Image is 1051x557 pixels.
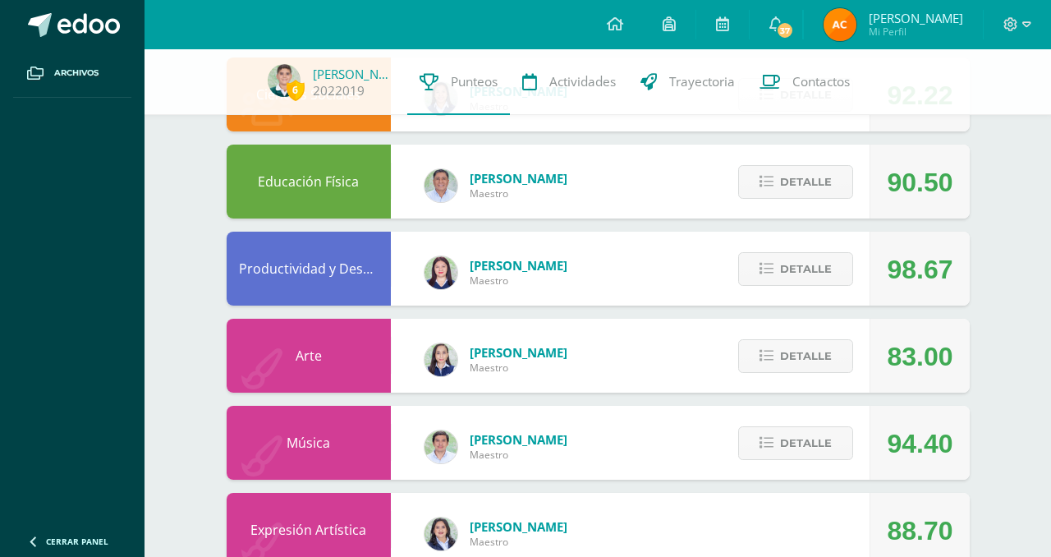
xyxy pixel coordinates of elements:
[780,167,832,197] span: Detalle
[227,145,391,219] div: Educación Física
[313,66,395,82] a: [PERSON_NAME]
[470,344,567,361] span: [PERSON_NAME]
[425,343,457,376] img: 360951c6672e02766e5b7d72674f168c.png
[780,428,832,458] span: Detalle
[227,319,391,393] div: Arte
[780,254,832,284] span: Detalle
[869,25,963,39] span: Mi Perfil
[470,535,567,549] span: Maestro
[792,73,850,90] span: Contactos
[510,49,628,115] a: Actividades
[470,186,567,200] span: Maestro
[776,21,794,39] span: 37
[470,448,567,462] span: Maestro
[628,49,747,115] a: Trayectoria
[470,170,567,186] span: [PERSON_NAME]
[451,73,498,90] span: Punteos
[54,67,99,80] span: Archivos
[407,49,510,115] a: Punteos
[738,252,853,286] button: Detalle
[313,82,365,99] a: 2022019
[470,361,567,375] span: Maestro
[738,339,853,373] button: Detalle
[13,49,131,98] a: Archivos
[887,407,952,481] div: 94.40
[287,80,305,100] span: 6
[738,426,853,460] button: Detalle
[470,274,567,288] span: Maestro
[425,256,457,289] img: a452c7054714546f759a1a740f2e8572.png
[887,145,952,219] div: 90.50
[747,49,862,115] a: Contactos
[425,430,457,463] img: 8e3dba6cfc057293c5db5c78f6d0205d.png
[425,169,457,202] img: e6e9594b45d385b45f9077308ed943fb.png
[887,320,952,394] div: 83.00
[227,406,391,480] div: Música
[824,8,856,41] img: cf23f2559fb4d6a6ba4fac9e8b6311d9.png
[425,518,457,550] img: 4a4aaf78db504b0aa81c9e1154a6f8e5.png
[549,73,616,90] span: Actividades
[268,64,301,97] img: 2dc38f5fc450f60c8362716c3c52eafc.png
[470,257,567,274] span: [PERSON_NAME]
[470,431,567,448] span: [PERSON_NAME]
[738,165,853,199] button: Detalle
[470,518,567,535] span: [PERSON_NAME]
[887,232,952,306] div: 98.67
[46,536,108,547] span: Cerrar panel
[780,341,832,371] span: Detalle
[669,73,735,90] span: Trayectoria
[227,232,391,306] div: Productividad y Desarrollo
[869,10,963,26] span: [PERSON_NAME]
